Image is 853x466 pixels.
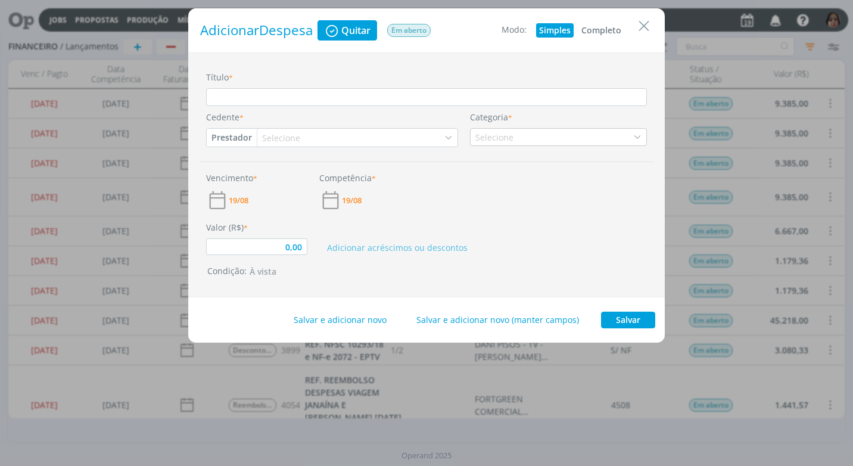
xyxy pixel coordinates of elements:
h1: Adicionar [200,23,313,39]
span: 19/08 [342,197,362,204]
div: Selecione [262,132,303,144]
label: Competência [319,172,376,184]
button: Close [635,16,653,35]
label: Categoria [470,111,512,123]
button: Completo [578,23,624,38]
label: Vencimento [206,172,257,184]
span: 19/08 [229,197,248,204]
div: dialog [188,8,665,343]
span: Condição: [207,265,282,277]
label: Título [206,71,233,83]
button: Simples [536,23,574,38]
label: Valor (R$) [206,221,248,234]
button: Salvar [601,312,655,328]
div: Modo: [502,23,527,38]
div: Selecione [475,131,516,144]
div: Selecione [471,131,516,144]
button: Salvar e adicionar novo (manter campos) [409,312,587,328]
button: Prestador [207,129,257,147]
button: Quitar [317,20,377,41]
button: Salvar e adicionar novo [286,312,394,328]
span: Despesa [259,21,313,39]
div: Selecione [257,132,303,144]
span: Em aberto [387,24,431,37]
button: Em aberto [387,23,431,38]
label: Cedente [206,111,244,123]
span: Quitar [341,26,371,35]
